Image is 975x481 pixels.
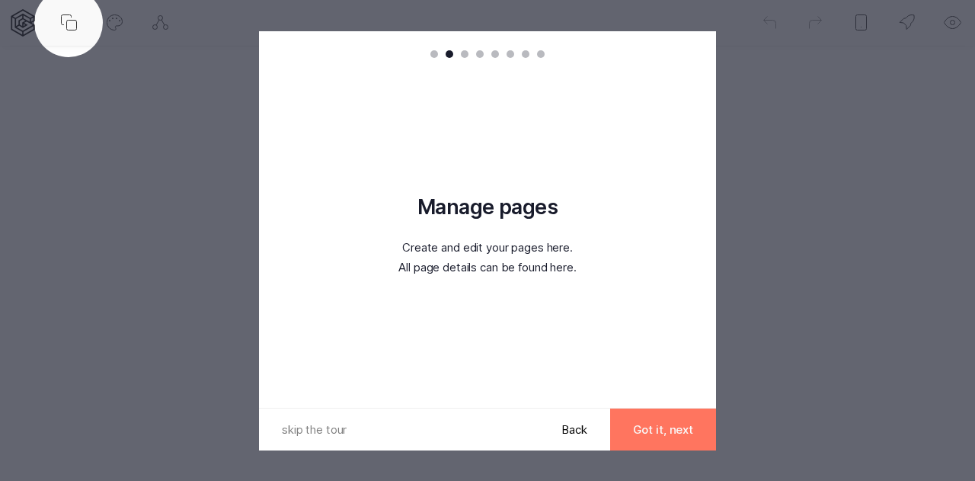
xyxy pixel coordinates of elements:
[398,197,576,217] h2: Manage pages
[398,258,576,277] p: All page details can be found here.
[259,409,369,451] button: skip the tour
[539,409,609,451] button: Back
[398,238,576,258] p: Create and edit your pages here.
[610,409,716,451] button: Got it, next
